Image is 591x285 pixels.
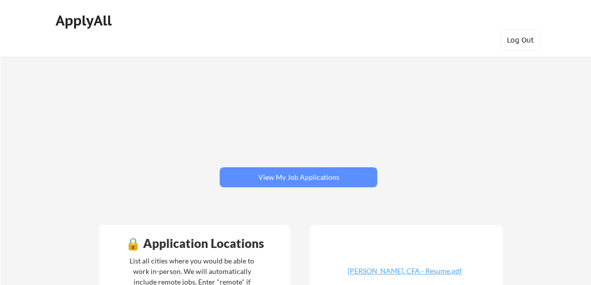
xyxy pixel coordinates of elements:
button: Log Out [500,30,540,50]
div: [PERSON_NAME], CFA - Resume.pdf [345,267,464,274]
button: View My Job Applications [220,167,377,187]
div: ApplyAll [56,12,115,29]
a: [PERSON_NAME], CFA - Resume.pdf [345,267,464,283]
div: 🔒 Application Locations [102,237,288,249]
